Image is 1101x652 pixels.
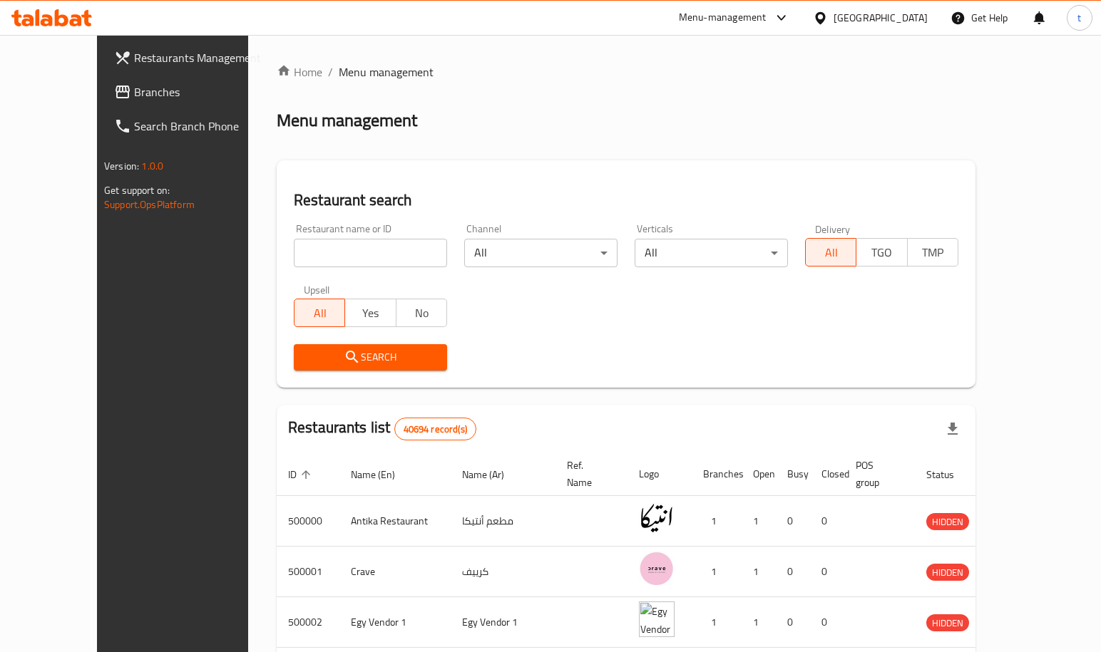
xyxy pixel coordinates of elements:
span: Branches [134,83,270,100]
h2: Restaurant search [294,190,958,211]
th: Branches [692,452,742,496]
span: Search [305,348,436,366]
div: Menu-management [679,9,767,26]
td: 0 [776,597,810,648]
th: Closed [810,452,844,496]
div: Total records count [394,418,476,440]
td: 500001 [277,547,339,597]
span: ID [288,466,315,483]
span: 1.0.0 [141,157,163,175]
label: Delivery [815,224,851,234]
td: Egy Vendor 1 [451,597,555,648]
span: t [1077,10,1081,26]
td: كرييف [451,547,555,597]
span: Ref. Name [567,457,610,491]
span: All [300,303,339,324]
span: Menu management [339,63,434,81]
span: No [402,303,441,324]
td: Egy Vendor 1 [339,597,451,648]
img: Egy Vendor 1 [639,601,675,637]
td: 1 [692,496,742,547]
td: 0 [810,597,844,648]
div: All [635,239,788,267]
div: [GEOGRAPHIC_DATA] [834,10,928,26]
button: No [396,299,447,327]
th: Logo [628,452,692,496]
td: مطعم أنتيكا [451,496,555,547]
td: Crave [339,547,451,597]
nav: breadcrumb [277,63,975,81]
div: All [464,239,618,267]
span: HIDDEN [926,514,969,530]
span: HIDDEN [926,615,969,631]
span: Name (Ar) [462,466,523,483]
th: Busy [776,452,810,496]
a: Branches [103,75,281,109]
span: Get support on: [104,181,170,200]
td: 500000 [277,496,339,547]
div: HIDDEN [926,564,969,581]
li: / [328,63,333,81]
span: Yes [351,303,390,324]
span: All [811,242,851,263]
td: 1 [742,597,776,648]
div: HIDDEN [926,513,969,530]
label: Upsell [304,284,330,294]
button: TMP [907,238,958,267]
td: 0 [810,496,844,547]
span: 40694 record(s) [395,423,476,436]
input: Search for restaurant name or ID.. [294,239,447,267]
div: Export file [936,412,970,446]
span: TMP [913,242,953,263]
h2: Restaurants list [288,417,476,440]
a: Restaurants Management [103,41,281,75]
span: TGO [862,242,901,263]
td: 500002 [277,597,339,648]
td: 0 [776,496,810,547]
td: 0 [810,547,844,597]
span: Status [926,466,973,483]
button: All [294,299,345,327]
span: Name (En) [351,466,414,483]
span: POS group [856,457,898,491]
td: 1 [692,547,742,597]
img: Crave [639,551,675,586]
button: All [805,238,856,267]
button: Yes [344,299,396,327]
td: 1 [742,496,776,547]
a: Home [277,63,322,81]
th: Open [742,452,776,496]
button: Search [294,344,447,371]
td: 1 [742,547,776,597]
a: Search Branch Phone [103,109,281,143]
span: Restaurants Management [134,49,270,66]
td: 1 [692,597,742,648]
span: Version: [104,157,139,175]
h2: Menu management [277,109,417,132]
button: TGO [856,238,907,267]
a: Support.OpsPlatform [104,195,195,214]
img: Antika Restaurant [639,500,675,536]
span: Search Branch Phone [134,118,270,135]
span: HIDDEN [926,564,969,581]
td: 0 [776,547,810,597]
td: Antika Restaurant [339,496,451,547]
